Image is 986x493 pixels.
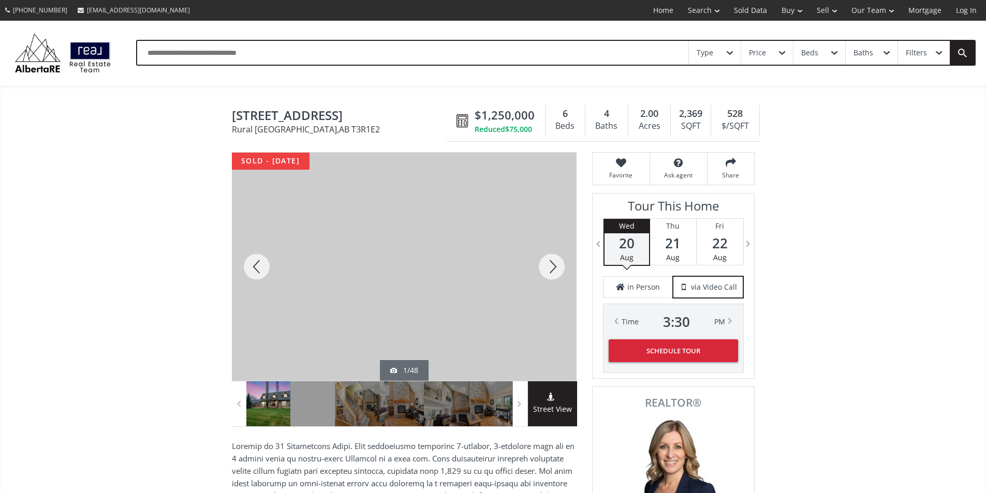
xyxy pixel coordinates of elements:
[622,315,725,329] div: Time PM
[655,171,702,180] span: Ask agent
[551,118,580,134] div: Beds
[390,365,418,376] div: 1/48
[634,118,665,134] div: Acres
[716,118,754,134] div: $/SQFT
[697,219,743,233] div: Fri
[749,49,766,56] div: Price
[232,153,577,381] div: 44 Silverwoods Drive Rural Rocky View County, AB T3R1E2 - Photo 2 of 48
[591,118,623,134] div: Baths
[663,315,690,329] span: 3 : 30
[605,219,649,233] div: Wed
[475,124,535,135] div: Reduced
[679,107,702,121] span: 2,369
[713,171,749,180] span: Share
[598,171,644,180] span: Favorite
[10,31,115,75] img: Logo
[591,107,623,121] div: 4
[609,339,738,362] button: Schedule Tour
[13,6,67,14] span: [PHONE_NUMBER]
[87,6,190,14] span: [EMAIL_ADDRESS][DOMAIN_NAME]
[475,107,535,123] span: $1,250,000
[697,236,743,250] span: 22
[716,107,754,121] div: 528
[801,49,818,56] div: Beds
[232,153,310,170] div: sold - [DATE]
[697,49,713,56] div: Type
[676,118,705,134] div: SQFT
[528,404,577,415] span: Street View
[713,252,727,262] span: Aug
[505,124,532,135] span: $75,000
[650,236,696,250] span: 21
[627,282,660,292] span: in Person
[232,109,451,125] span: 44 Silverwoods Drive
[634,107,665,121] div: 2.00
[620,252,634,262] span: Aug
[232,125,451,133] span: Rural [GEOGRAPHIC_DATA] , AB T3R1E2
[72,1,195,20] a: [EMAIL_ADDRESS][DOMAIN_NAME]
[853,49,873,56] div: Baths
[603,199,744,218] h3: Tour This Home
[906,49,927,56] div: Filters
[551,107,580,121] div: 6
[666,252,680,262] span: Aug
[650,219,696,233] div: Thu
[691,282,737,292] span: via Video Call
[605,236,649,250] span: 20
[604,397,743,408] span: REALTOR®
